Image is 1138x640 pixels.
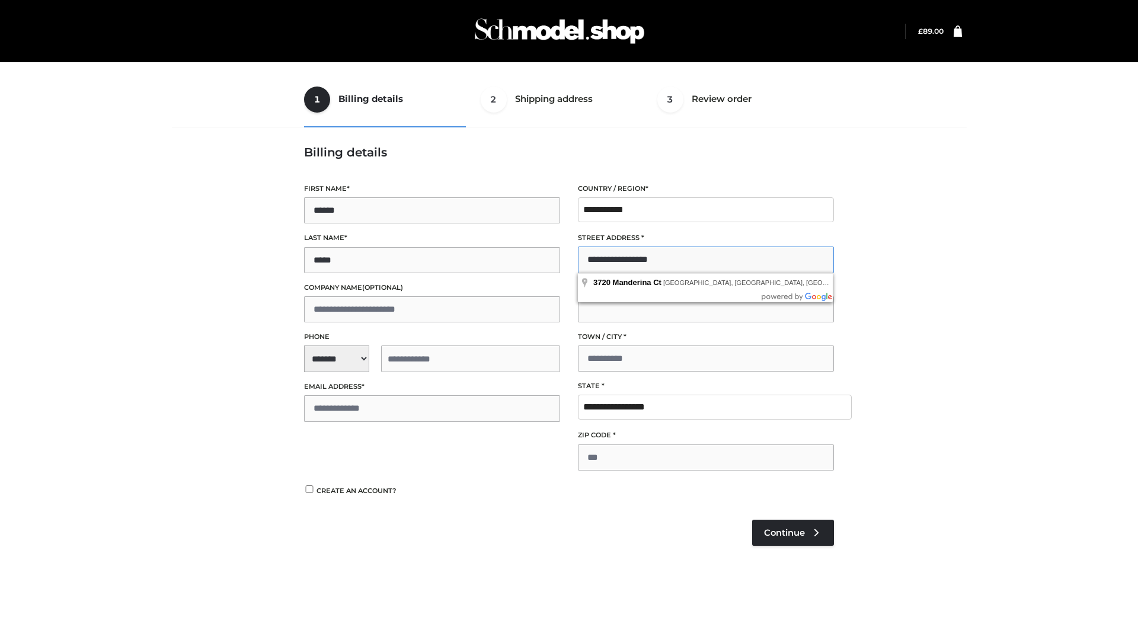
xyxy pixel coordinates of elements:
h3: Billing details [304,145,834,159]
label: Street address [578,232,834,244]
label: ZIP Code [578,430,834,441]
label: Company name [304,282,560,293]
bdi: 89.00 [918,27,944,36]
a: Continue [752,520,834,546]
input: Create an account? [304,485,315,493]
label: Town / City [578,331,834,343]
span: £ [918,27,923,36]
span: Continue [764,527,805,538]
label: First name [304,183,560,194]
span: Create an account? [317,487,397,495]
span: (optional) [362,283,403,292]
label: Last name [304,232,560,244]
label: Country / Region [578,183,834,194]
a: £89.00 [918,27,944,36]
span: Manderina Ct [613,278,661,287]
span: 3720 [593,278,610,287]
label: State [578,380,834,392]
span: [GEOGRAPHIC_DATA], [GEOGRAPHIC_DATA], [GEOGRAPHIC_DATA] [663,279,874,286]
label: Email address [304,381,560,392]
label: Phone [304,331,560,343]
img: Schmodel Admin 964 [471,8,648,55]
